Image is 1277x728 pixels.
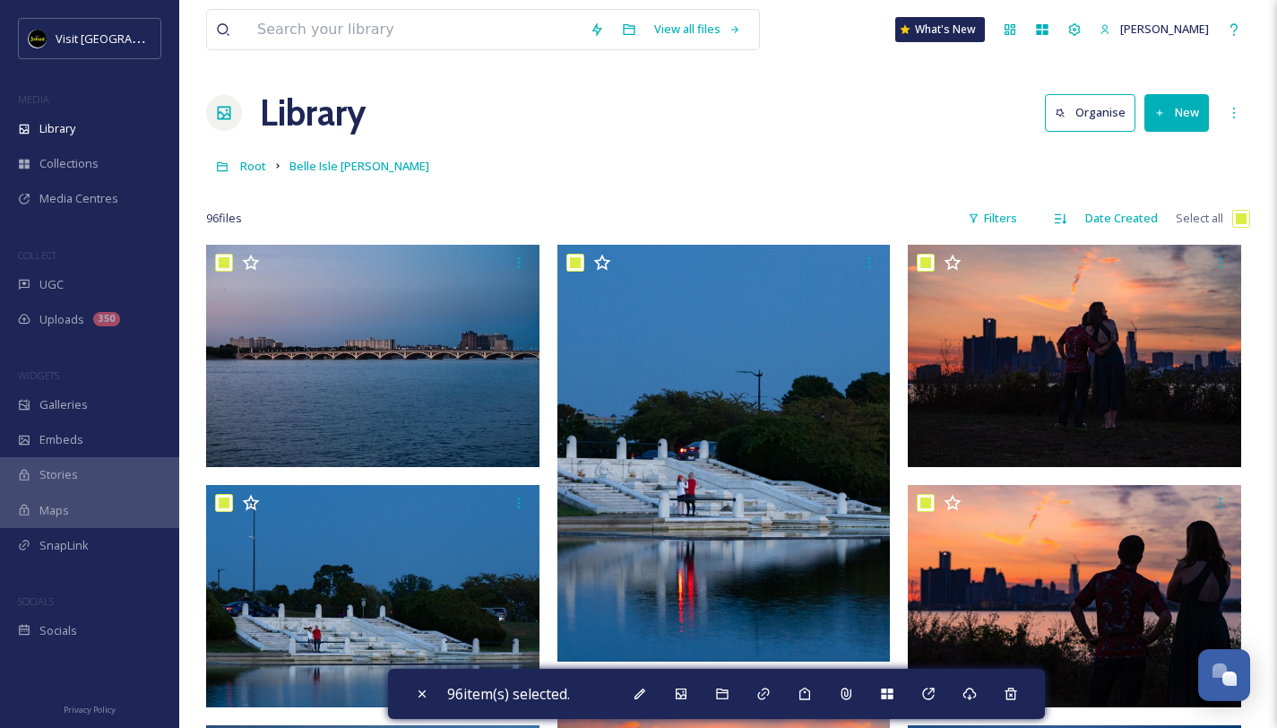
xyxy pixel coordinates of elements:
[39,276,64,293] span: UGC
[289,155,429,177] a: Belle Isle [PERSON_NAME]
[289,158,429,174] span: Belle Isle [PERSON_NAME]
[39,622,77,639] span: Socials
[895,17,985,42] a: What's New
[18,92,49,106] span: MEDIA
[39,311,84,328] span: Uploads
[908,485,1241,707] img: ext_1755791657.293472_brandon@vannocreative.com-DSC03159.jpg
[39,502,69,519] span: Maps
[206,210,242,227] span: 96 file s
[248,10,581,49] input: Search your library
[206,485,539,707] img: ext_1755791661.443734_brandon@vannocreative.com-DSC03170.jpg
[206,245,539,467] img: ext_1755791663.460536_brandon@vannocreative.com-DSC03164-Edit-Edit.jpg
[959,201,1026,236] div: Filters
[18,368,59,382] span: WIDGETS
[1198,649,1250,701] button: Open Chat
[1076,201,1167,236] div: Date Created
[39,190,118,207] span: Media Centres
[1144,94,1209,131] button: New
[908,245,1241,467] img: ext_1755791661.734839_brandon@vannocreative.com-DSC03163.jpg
[1091,12,1218,47] a: [PERSON_NAME]
[39,537,89,554] span: SnapLink
[1045,94,1135,131] button: Organise
[18,248,56,262] span: COLLECT
[240,155,266,177] a: Root
[56,30,194,47] span: Visit [GEOGRAPHIC_DATA]
[29,30,47,48] img: VISIT%20DETROIT%20LOGO%20-%20BLACK%20BACKGROUND.png
[1045,94,1144,131] a: Organise
[39,431,83,448] span: Embeds
[64,704,116,715] span: Privacy Policy
[557,245,891,662] img: ext_1755791662.044923_brandon@vannocreative.com-DSC03174.jpg
[39,466,78,483] span: Stories
[447,684,570,704] span: 96 item(s) selected.
[1120,21,1209,37] span: [PERSON_NAME]
[1176,210,1223,227] span: Select all
[260,86,366,140] a: Library
[18,594,54,608] span: SOCIALS
[39,155,99,172] span: Collections
[645,12,750,47] a: View all files
[93,312,120,326] div: 350
[64,698,116,719] a: Privacy Policy
[39,120,75,137] span: Library
[240,158,266,174] span: Root
[39,396,88,413] span: Galleries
